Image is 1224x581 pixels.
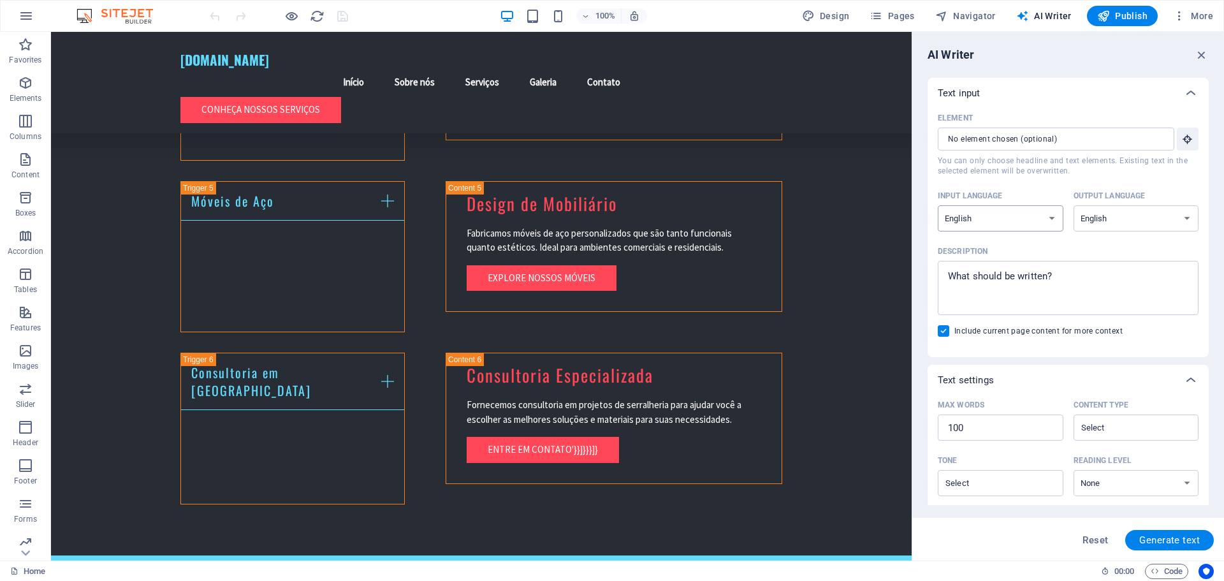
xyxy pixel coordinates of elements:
[10,93,42,103] p: Elements
[1177,128,1198,151] button: ElementYou can only choose headline and text elements. Existing text in the selected element will...
[11,170,40,180] p: Content
[797,6,855,26] button: Design
[935,10,996,22] span: Navigator
[13,361,39,371] p: Images
[595,8,616,24] h6: 100%
[8,246,43,256] p: Accordion
[1016,10,1072,22] span: AI Writer
[938,205,1063,232] select: Input language
[1087,6,1158,26] button: Publish
[1074,400,1128,410] p: Content type
[1074,470,1199,496] select: Reading level
[870,10,914,22] span: Pages
[1145,564,1188,579] button: Code
[938,191,1003,201] p: Input language
[1173,10,1213,22] span: More
[1123,566,1125,576] span: :
[1074,191,1146,201] p: Output language
[928,365,1209,395] div: Text settings
[938,400,984,410] p: Max words
[928,78,1209,108] div: Text input
[10,564,45,579] a: Click to cancel selection. Double-click to open Pages
[629,10,640,22] i: On resize automatically adjust zoom level to fit chosen device.
[16,399,36,409] p: Slider
[14,284,37,295] p: Tables
[928,47,974,63] h6: AI Writer
[1074,455,1132,466] p: Reading level
[938,87,980,99] p: Text input
[10,131,41,142] p: Columns
[1125,530,1214,550] button: Generate text
[15,208,36,218] p: Boxes
[9,55,41,65] p: Favorites
[309,8,324,24] button: reload
[928,395,1209,572] div: Text settings
[938,113,973,123] p: Element
[938,374,994,386] p: Text settings
[1075,530,1115,550] button: Reset
[1097,10,1147,22] span: Publish
[13,438,38,448] p: Header
[1151,564,1183,579] span: Code
[10,323,41,333] p: Features
[944,267,1192,309] textarea: Description
[73,8,169,24] img: Editor Logo
[1198,564,1214,579] button: Usercentrics
[938,156,1198,176] span: You can only choose headline and text elements. Existing text in the selected element will be ove...
[938,128,1165,151] input: ElementYou can only choose headline and text elements. Existing text in the selected element will...
[942,474,1038,492] input: ToneClear
[1082,535,1108,545] span: Reset
[284,8,299,24] button: Click here to leave preview mode and continue editing
[1139,535,1200,545] span: Generate text
[310,9,324,24] i: Reload page
[930,6,1001,26] button: Navigator
[954,326,1123,336] span: Include current page content for more context
[14,514,37,524] p: Forms
[797,6,855,26] div: Design (Ctrl+Alt+Y)
[928,108,1209,357] div: Text input
[864,6,919,26] button: Pages
[938,455,957,466] p: Tone
[1077,418,1174,437] input: Content typeClear
[14,476,37,486] p: Footer
[1168,6,1218,26] button: More
[1074,205,1199,232] select: Output language
[1011,6,1077,26] button: AI Writer
[1101,564,1135,579] h6: Session time
[938,415,1063,441] input: Max words
[802,10,850,22] span: Design
[938,246,987,256] p: Description
[1114,564,1134,579] span: 00 00
[576,8,622,24] button: 100%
